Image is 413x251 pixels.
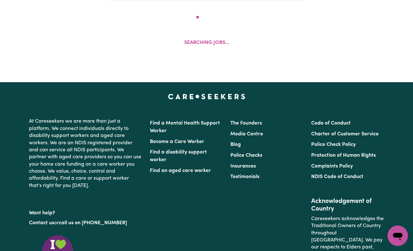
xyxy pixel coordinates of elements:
a: Become a Care Worker [150,139,204,144]
a: Media Centre [230,132,263,137]
a: call us on [PHONE_NUMBER] [59,220,127,226]
p: Searching jobs... [184,39,229,47]
a: Find an aged care worker [150,168,211,173]
a: Code of Conduct [311,121,351,126]
a: Contact us [29,220,54,226]
a: Find a disability support worker [150,150,207,162]
a: Charter of Customer Service [311,132,379,137]
p: or [29,217,142,229]
a: NDIS Code of Conduct [311,174,363,179]
p: Want help? [29,207,142,217]
a: The Founders [230,121,262,126]
a: Police Checks [230,153,262,158]
a: Testimonials [230,174,259,179]
a: Insurances [230,164,256,169]
a: Police Check Policy [311,142,356,147]
a: Careseekers home page [168,94,245,99]
a: Find a Mental Health Support Worker [150,121,220,133]
p: At Careseekers we are more than just a platform. We connect individuals directly to disability su... [29,115,142,192]
iframe: Button to launch messaging window [388,226,408,246]
a: Complaints Policy [311,164,353,169]
h2: Acknowledgement of Country [311,197,384,213]
a: Blog [230,142,241,147]
a: Protection of Human Rights [311,153,376,158]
